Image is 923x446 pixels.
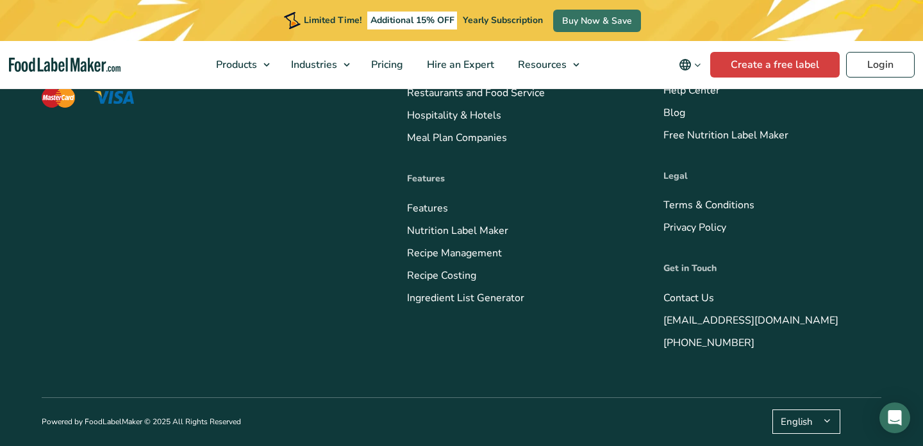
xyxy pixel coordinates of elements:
[670,52,710,78] button: Change language
[9,58,121,72] a: Food Label Maker homepage
[407,86,545,100] a: Restaurants and Food Service
[407,172,625,186] p: Features
[663,291,714,305] a: Contact Us
[663,336,754,350] a: [PHONE_NUMBER]
[407,131,507,145] a: Meal Plan Companies
[663,106,685,120] a: Blog
[846,52,915,78] a: Login
[663,220,726,235] a: Privacy Policy
[212,58,258,72] span: Products
[663,313,838,327] a: [EMAIL_ADDRESS][DOMAIN_NAME]
[304,14,362,26] span: Limited Time!
[42,87,75,108] img: The Mastercard logo displaying a red circle saying
[407,268,476,283] a: Recipe Costing
[42,416,241,428] p: Powered by FoodLabelMaker © 2025 All Rights Reserved
[94,91,134,104] img: The Visa logo with blue letters and a yellow flick above the
[663,128,788,142] a: Free Nutrition Label Maker
[663,261,881,276] p: Get in Touch
[506,41,586,88] a: Resources
[772,409,840,434] button: English
[407,246,502,260] a: Recipe Management
[360,41,412,88] a: Pricing
[367,58,404,72] span: Pricing
[287,58,338,72] span: Industries
[279,41,356,88] a: Industries
[367,12,458,29] span: Additional 15% OFF
[553,10,641,32] a: Buy Now & Save
[407,224,508,238] a: Nutrition Label Maker
[407,108,501,122] a: Hospitality & Hotels
[514,58,568,72] span: Resources
[407,291,524,305] a: Ingredient List Generator
[423,58,495,72] span: Hire an Expert
[407,201,448,215] a: Features
[204,41,276,88] a: Products
[710,52,840,78] a: Create a free label
[663,169,881,183] p: Legal
[463,14,543,26] span: Yearly Subscription
[663,83,720,97] a: Help Center
[879,402,910,433] div: Open Intercom Messenger
[415,41,503,88] a: Hire an Expert
[663,198,754,212] a: Terms & Conditions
